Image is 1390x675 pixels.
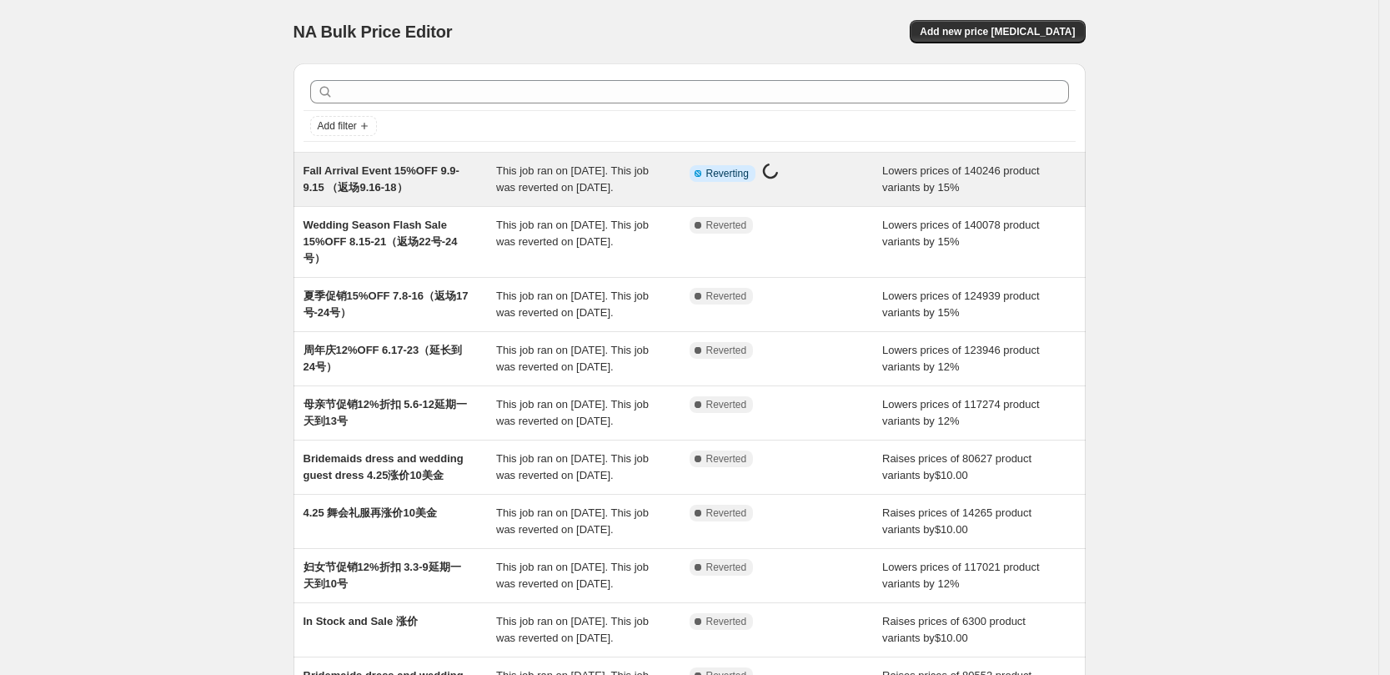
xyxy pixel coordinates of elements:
span: Lowers prices of 117021 product variants by 12% [882,561,1040,590]
span: Lowers prices of 140246 product variants by 15% [882,164,1040,194]
button: Add new price [MEDICAL_DATA] [910,20,1085,43]
span: Reverted [706,398,747,411]
button: Add filter [310,116,377,136]
span: Raises prices of 14265 product variants by [882,506,1031,536]
span: 周年庆12%OFF 6.17-23（延长到24号） [304,344,463,373]
span: Reverted [706,452,747,466]
span: Lowers prices of 117274 product variants by 12% [882,398,1040,427]
span: This job ran on [DATE]. This job was reverted on [DATE]. [496,290,649,319]
span: Add filter [318,119,357,133]
span: Reverted [706,561,747,574]
span: NA Bulk Price Editor [294,23,453,41]
span: This job ran on [DATE]. This job was reverted on [DATE]. [496,561,649,590]
span: This job ran on [DATE]. This job was reverted on [DATE]. [496,506,649,536]
span: 母亲节促销12%折扣 5.6-12延期一天到13号 [304,398,468,427]
span: $10.00 [935,469,968,481]
span: 妇女节促销12%折扣 3.3-9延期一天到10号 [304,561,461,590]
span: Reverted [706,290,747,303]
span: Lowers prices of 124939 product variants by 15% [882,290,1040,319]
span: Bridemaids dress and wedding guest dress 4.25涨价10美金 [304,452,464,481]
span: Reverted [706,506,747,520]
span: This job ran on [DATE]. This job was reverted on [DATE]. [496,452,649,481]
span: Raises prices of 6300 product variants by [882,615,1026,644]
span: Reverted [706,219,747,232]
span: This job ran on [DATE]. This job was reverted on [DATE]. [496,398,649,427]
span: 夏季促销15%OFF 7.8-16（返场17号-24号） [304,290,469,319]
span: This job ran on [DATE]. This job was reverted on [DATE]. [496,164,649,194]
span: 4.25 舞会礼服再涨价10美金 [304,506,437,519]
span: Wedding Season Flash Sale 15%OFF 8.15-21（返场22号-24号） [304,219,458,264]
span: Reverted [706,344,747,357]
span: Reverted [706,615,747,628]
span: This job ran on [DATE]. This job was reverted on [DATE]. [496,219,649,248]
span: This job ran on [DATE]. This job was reverted on [DATE]. [496,615,649,644]
span: Reverting [706,167,749,180]
span: Fall Arrival Event 15%OFF 9.9-9.15 （返场9.16-18） [304,164,459,194]
span: Lowers prices of 140078 product variants by 15% [882,219,1040,248]
span: This job ran on [DATE]. This job was reverted on [DATE]. [496,344,649,373]
span: Lowers prices of 123946 product variants by 12% [882,344,1040,373]
span: Raises prices of 80627 product variants by [882,452,1031,481]
span: $10.00 [935,523,968,536]
span: In Stock and Sale 涨价 [304,615,418,627]
span: $10.00 [935,632,968,644]
span: Add new price [MEDICAL_DATA] [920,25,1075,38]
